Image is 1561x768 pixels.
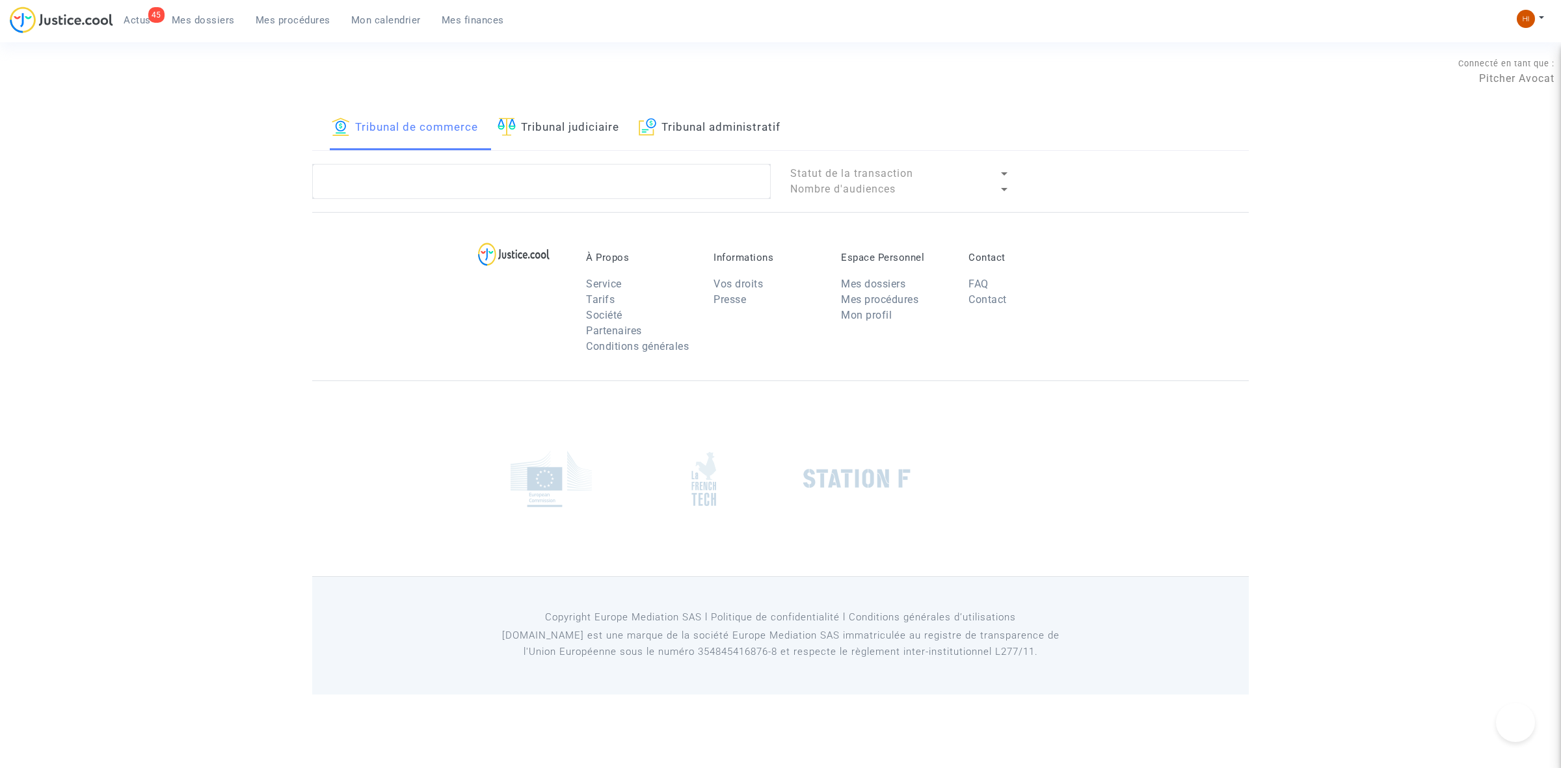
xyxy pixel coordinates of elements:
[498,106,619,150] a: Tribunal judiciaire
[148,7,165,23] div: 45
[172,14,235,26] span: Mes dossiers
[1458,59,1554,68] span: Connecté en tant que :
[10,7,113,33] img: jc-logo.svg
[586,278,622,290] a: Service
[790,183,896,195] span: Nombre d'audiences
[498,118,516,136] img: icon-faciliter-sm.svg
[256,14,330,26] span: Mes procédures
[586,252,694,263] p: À Propos
[841,278,905,290] a: Mes dossiers
[485,628,1077,660] p: [DOMAIN_NAME] est une marque de la société Europe Mediation SAS immatriculée au registre de tr...
[841,252,949,263] p: Espace Personnel
[639,106,780,150] a: Tribunal administratif
[511,451,592,507] img: europe_commision.png
[790,167,913,179] span: Statut de la transaction
[586,293,615,306] a: Tarifs
[968,278,989,290] a: FAQ
[586,324,642,337] a: Partenaires
[968,252,1076,263] p: Contact
[714,278,763,290] a: Vos droits
[841,309,892,321] a: Mon profil
[586,309,622,321] a: Société
[442,14,504,26] span: Mes finances
[332,118,350,136] img: icon-banque.svg
[332,106,478,150] a: Tribunal de commerce
[1496,703,1535,742] iframe: Help Scout Beacon - Open
[691,451,716,507] img: french_tech.png
[485,609,1077,626] p: Copyright Europe Mediation SAS l Politique de confidentialité l Conditions générales d’utilisa...
[586,340,689,352] a: Conditions générales
[639,118,656,136] img: icon-archive.svg
[124,14,151,26] span: Actus
[714,293,746,306] a: Presse
[714,252,821,263] p: Informations
[841,293,918,306] a: Mes procédures
[351,14,421,26] span: Mon calendrier
[803,469,911,488] img: stationf.png
[478,243,550,266] img: logo-lg.svg
[1517,10,1535,28] img: fc99b196863ffcca57bb8fe2645aafd9
[968,293,1007,306] a: Contact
